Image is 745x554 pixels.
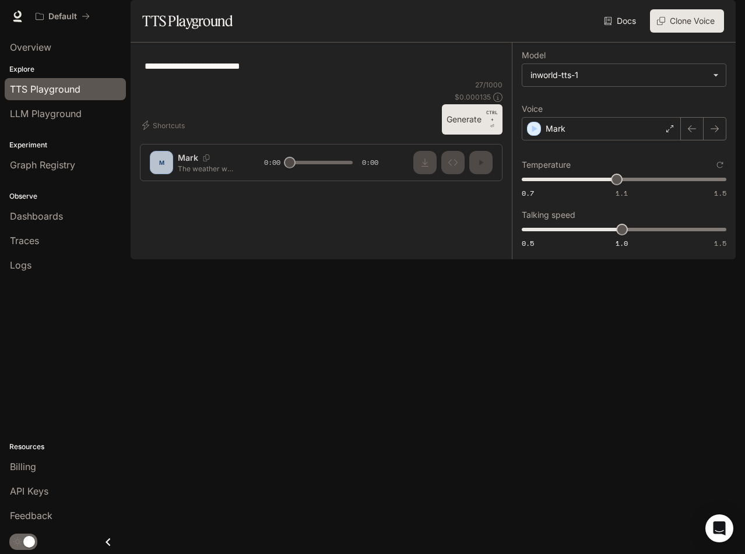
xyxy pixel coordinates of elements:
p: Mark [546,123,565,135]
button: Reset to default [714,158,726,171]
span: 0.5 [522,238,534,248]
p: Model [522,51,546,59]
span: 1.0 [616,238,628,248]
p: Voice [522,105,543,113]
p: $ 0.000135 [455,92,491,102]
div: inworld-tts-1 [530,69,707,81]
button: GenerateCTRL +⏎ [442,104,502,135]
span: 0.7 [522,188,534,198]
span: 1.5 [714,238,726,248]
p: Temperature [522,161,571,169]
div: inworld-tts-1 [522,64,726,86]
button: All workspaces [30,5,95,28]
span: 1.1 [616,188,628,198]
p: CTRL + [486,109,498,123]
a: Docs [602,9,641,33]
span: 1.5 [714,188,726,198]
p: ⏎ [486,109,498,130]
button: Shortcuts [140,116,189,135]
div: Open Intercom Messenger [705,514,733,542]
p: 27 / 1000 [475,80,502,90]
h1: TTS Playground [142,9,233,33]
p: Talking speed [522,211,575,219]
p: Default [48,12,77,22]
button: Clone Voice [650,9,724,33]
